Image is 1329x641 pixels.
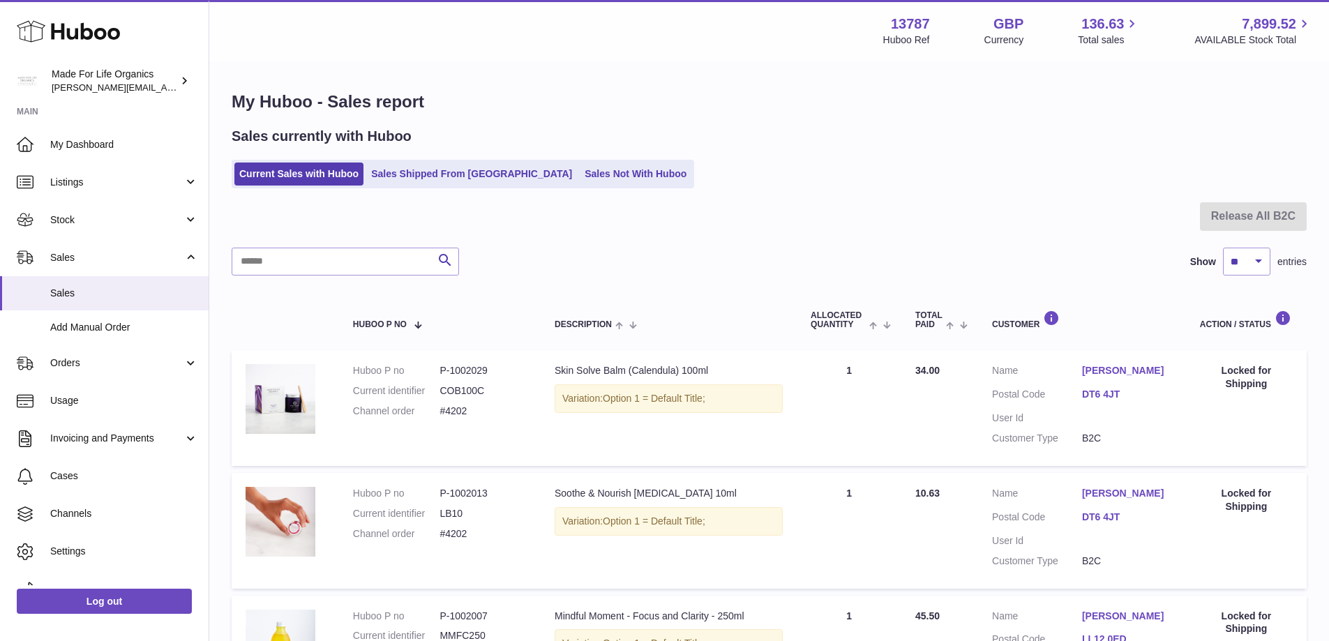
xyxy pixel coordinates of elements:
span: Listings [50,176,183,189]
span: 45.50 [915,610,940,621]
div: Soothe & Nourish [MEDICAL_DATA] 10ml [555,487,783,500]
dt: User Id [992,412,1082,425]
span: 136.63 [1081,15,1124,33]
dt: Name [992,610,1082,626]
span: Invoicing and Payments [50,432,183,445]
span: Option 1 = Default Title; [603,393,705,404]
span: Orders [50,356,183,370]
dd: P-1002007 [440,610,527,623]
div: Made For Life Organics [52,68,177,94]
dt: Postal Code [992,388,1082,405]
span: AVAILABLE Stock Total [1194,33,1312,47]
h2: Sales currently with Huboo [232,127,412,146]
label: Show [1190,255,1216,269]
div: Huboo Ref [883,33,930,47]
dt: Name [992,364,1082,381]
dt: Channel order [353,527,440,541]
div: Action / Status [1200,310,1293,329]
dt: User Id [992,534,1082,548]
dd: COB100C [440,384,527,398]
div: Variation: [555,507,783,536]
a: 136.63 Total sales [1078,15,1140,47]
a: Current Sales with Huboo [234,163,363,186]
span: Total sales [1078,33,1140,47]
span: Huboo P no [353,320,407,329]
a: DT6 4JT [1082,511,1172,524]
span: Usage [50,394,198,407]
img: geoff.winwood@madeforlifeorganics.com [17,70,38,91]
span: 7,899.52 [1242,15,1296,33]
dt: Current identifier [353,384,440,398]
a: [PERSON_NAME] [1082,487,1172,500]
span: Channels [50,507,198,520]
dt: Huboo P no [353,610,440,623]
img: skin-solve-balm-_calendula_-100ml-cob50-1-v1.jpg [246,364,315,434]
a: [PERSON_NAME] [1082,610,1172,623]
a: [PERSON_NAME] [1082,364,1172,377]
span: Add Manual Order [50,321,198,334]
a: Sales Shipped From [GEOGRAPHIC_DATA] [366,163,577,186]
dd: B2C [1082,555,1172,568]
div: Mindful Moment - Focus and Clarity - 250ml [555,610,783,623]
span: My Dashboard [50,138,198,151]
dt: Postal Code [992,511,1082,527]
span: Sales [50,251,183,264]
div: Variation: [555,384,783,413]
span: ALLOCATED Quantity [811,311,866,329]
a: Sales Not With Huboo [580,163,691,186]
strong: 13787 [891,15,930,33]
td: 1 [797,473,901,589]
dt: Current identifier [353,507,440,520]
dd: P-1002029 [440,364,527,377]
dd: B2C [1082,432,1172,445]
dt: Customer Type [992,432,1082,445]
dd: #4202 [440,527,527,541]
div: Locked for Shipping [1200,364,1293,391]
div: Customer [992,310,1172,329]
h1: My Huboo - Sales report [232,91,1307,113]
dd: LB10 [440,507,527,520]
span: 10.63 [915,488,940,499]
dt: Customer Type [992,555,1082,568]
span: [PERSON_NAME][EMAIL_ADDRESS][PERSON_NAME][DOMAIN_NAME] [52,82,354,93]
dt: Huboo P no [353,487,440,500]
dd: P-1002013 [440,487,527,500]
span: Total paid [915,311,943,329]
div: Skin Solve Balm (Calendula) 100ml [555,364,783,377]
dt: Name [992,487,1082,504]
span: entries [1277,255,1307,269]
dd: #4202 [440,405,527,418]
a: DT6 4JT [1082,388,1172,401]
span: Cases [50,469,198,483]
span: Stock [50,213,183,227]
td: 1 [797,350,901,466]
div: Currency [984,33,1024,47]
span: Returns [50,582,198,596]
div: Locked for Shipping [1200,487,1293,513]
span: Option 1 = Default Title; [603,515,705,527]
a: 7,899.52 AVAILABLE Stock Total [1194,15,1312,47]
span: Sales [50,287,198,300]
div: Locked for Shipping [1200,610,1293,636]
strong: GBP [993,15,1023,33]
img: soothe-_-nourish-lip-balm-10ml-lb10-5.jpg [246,487,315,557]
dt: Channel order [353,405,440,418]
span: Settings [50,545,198,558]
dt: Huboo P no [353,364,440,377]
span: Description [555,320,612,329]
span: 34.00 [915,365,940,376]
a: Log out [17,589,192,614]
